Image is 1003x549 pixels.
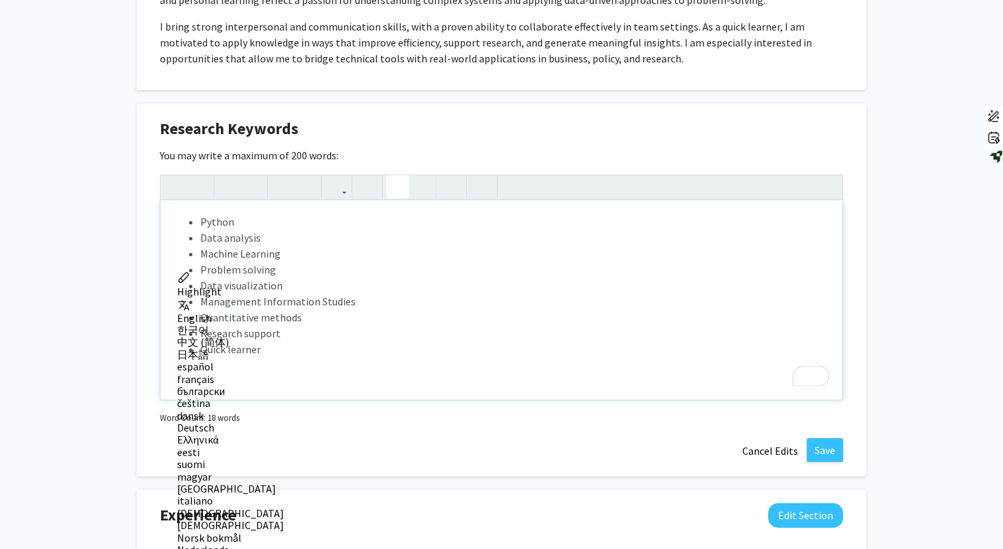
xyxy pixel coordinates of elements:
[177,349,332,360] div: 日本語
[295,175,318,198] button: Subscript
[241,175,264,198] button: Emphasis (Ctrl + I)
[177,422,332,433] div: Deutsch
[200,341,829,357] li: Quick learner
[200,214,829,230] li: Python
[271,175,295,198] button: Superscript
[218,175,241,198] button: Strong (Ctrl + B)
[386,175,409,198] button: Unordered list
[177,483,332,495] div: [GEOGRAPHIC_DATA]
[187,175,210,198] button: Redo (Ctrl + Y)
[177,446,332,458] div: eesti
[807,438,843,462] button: Save
[177,532,332,544] div: Norsk bokmål
[177,519,332,531] div: [DEMOGRAPHIC_DATA]
[734,438,807,463] button: Cancel Edits
[177,312,332,324] div: English
[164,175,187,198] button: Undo (Ctrl + Z)
[177,397,332,409] div: čeština
[160,19,843,66] p: I bring strong interpersonal and communication skills, with a proven ability to collaborate effec...
[177,360,332,372] div: español
[177,385,332,397] div: български
[200,246,829,262] li: Machine Learning
[200,293,829,309] li: Management Information Studies
[177,507,332,519] div: [DEMOGRAPHIC_DATA]
[177,373,332,385] div: français
[177,495,332,507] div: italiano
[325,175,348,198] button: Link
[160,117,299,141] span: Research Keywords
[160,147,338,163] label: You may write a maximum of 200 words:
[177,336,332,348] div: 中文 (简体)
[200,230,829,246] li: Data analysis
[161,200,842,400] div: To enrich screen reader interactions, please activate Accessibility in Grammarly extension settings
[177,324,332,336] div: 한국어
[200,262,829,277] li: Problem solving
[200,277,829,293] li: Data visualization
[177,471,332,483] div: magyar
[768,503,843,528] button: Edit Experience
[10,489,56,539] iframe: Chat
[177,410,332,422] div: dansk
[160,412,239,424] small: Word Count: 18 words
[177,285,332,297] div: Highlight
[409,175,433,198] button: Ordered list
[440,175,463,198] button: Remove format
[470,175,494,198] button: Insert horizontal rule
[200,309,829,325] li: Quantitative methods
[177,433,332,445] div: Ελληνικά
[200,325,829,341] li: Research support
[816,175,839,198] button: Fullscreen
[177,458,332,470] div: suomi
[356,175,379,198] button: Insert Image
[160,503,236,527] span: Experience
